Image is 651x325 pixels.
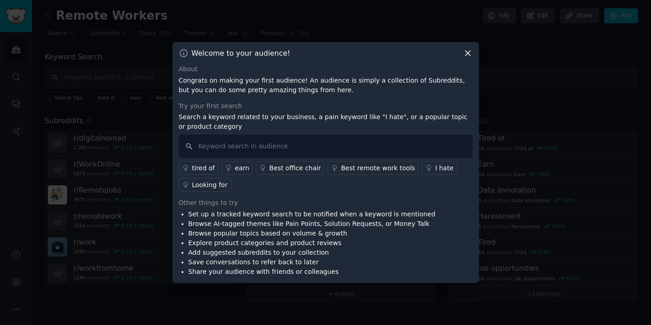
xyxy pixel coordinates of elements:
[179,135,473,158] input: Keyword search in audience
[179,112,473,131] p: Search a keyword related to your business, a pain keyword like "I hate", or a popular topic or pr...
[188,257,436,267] li: Save conversations to refer back to later
[235,163,250,173] div: earn
[188,219,436,229] li: Browse AI-tagged themes like Pain Points, Solution Requests, or Money Talk
[256,161,324,175] a: Best office chair
[179,161,219,175] a: tired of
[188,248,436,257] li: Add suggested subreddits to your collection
[422,161,457,175] a: I hate
[192,180,228,190] div: Looking for
[188,229,436,238] li: Browse popular topics based on volume & growth
[222,161,253,175] a: earn
[179,76,473,95] p: Congrats on making your first audience! An audience is simply a collection of Subreddits, but you...
[188,210,436,219] li: Set up a tracked keyword search to be notified when a keyword is mentioned
[328,161,418,175] a: Best remote work tools
[435,163,453,173] div: I hate
[341,163,415,173] div: Best remote work tools
[269,163,321,173] div: Best office chair
[179,101,473,111] div: Try your first search
[179,64,473,74] div: About
[192,163,215,173] div: tired of
[192,48,291,58] h3: Welcome to your audience!
[179,198,473,208] div: Other things to try
[188,238,436,248] li: Explore product categories and product reviews
[188,267,436,277] li: Share your audience with friends or colleagues
[179,178,231,192] a: Looking for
